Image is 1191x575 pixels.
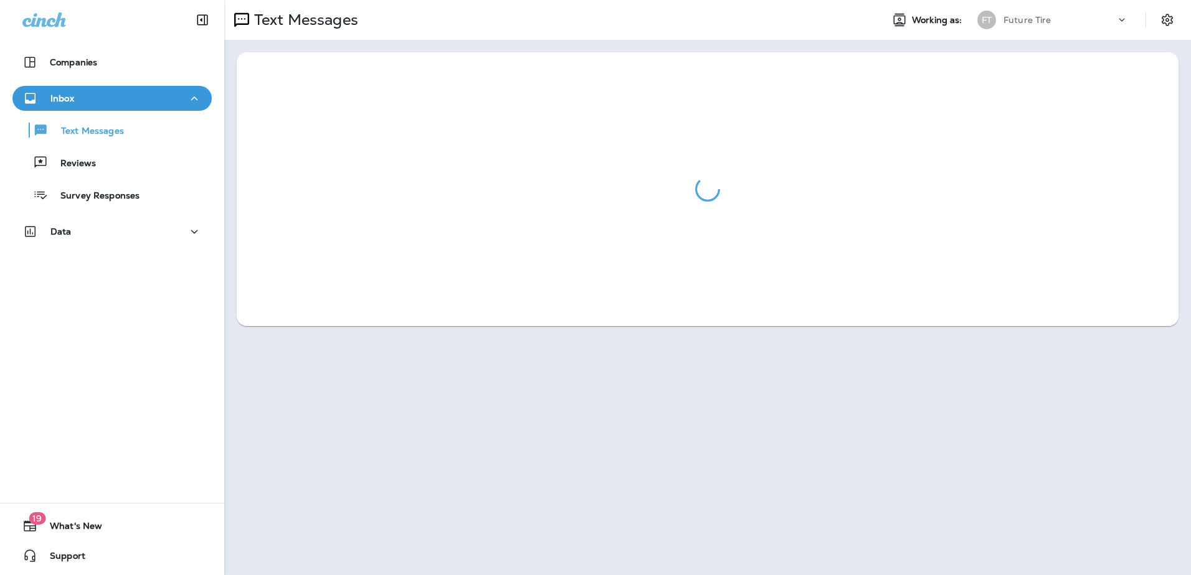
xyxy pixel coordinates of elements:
button: Support [12,543,212,568]
button: Survey Responses [12,182,212,208]
p: Survey Responses [48,190,140,202]
p: Inbox [50,93,74,103]
button: Collapse Sidebar [185,7,220,32]
span: Support [37,551,85,566]
button: Inbox [12,86,212,111]
span: Working as: [912,15,965,26]
button: Settings [1156,9,1179,31]
p: Future Tire [1004,15,1051,25]
div: FT [977,11,996,29]
span: What's New [37,521,102,536]
p: Text Messages [249,11,358,29]
button: Companies [12,50,212,75]
p: Reviews [48,158,96,170]
button: 19What's New [12,513,212,538]
button: Data [12,219,212,244]
button: Text Messages [12,117,212,143]
span: 19 [29,512,45,525]
p: Text Messages [49,126,124,138]
p: Data [50,227,72,236]
button: Reviews [12,149,212,175]
p: Companies [50,57,97,67]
